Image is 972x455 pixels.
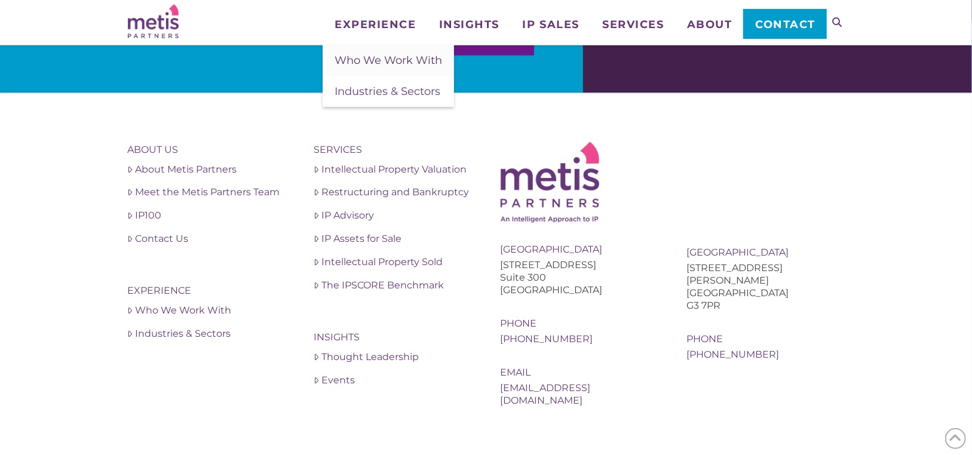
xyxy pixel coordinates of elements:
[501,318,658,330] div: Phone
[314,351,472,365] a: Thought Leadership
[335,85,440,98] span: Industries & Sectors
[687,19,732,30] span: About
[687,287,845,300] div: [GEOGRAPHIC_DATA]
[501,367,658,379] div: Email
[687,262,845,287] div: [STREET_ADDRESS][PERSON_NAME]
[501,284,658,297] div: [GEOGRAPHIC_DATA]
[128,162,286,177] a: About Metis Partners
[314,256,472,270] a: Intellectual Property Sold
[439,19,499,30] span: Insights
[314,186,472,200] a: Restructuring and Bankruptcy
[501,383,591,407] a: [EMAIL_ADDRESS][DOMAIN_NAME]
[314,162,472,177] a: Intellectual Property Valuation
[755,19,815,30] span: Contact
[501,334,593,345] a: [PHONE_NUMBER]
[128,327,286,342] a: Industries & Sectors
[945,428,966,449] span: Back to Top
[687,247,845,259] div: [GEOGRAPHIC_DATA]
[501,259,658,272] div: [STREET_ADDRESS]
[687,349,780,361] a: [PHONE_NUMBER]
[523,19,579,30] span: IP Sales
[314,374,472,388] a: Events
[743,9,826,39] a: Contact
[687,333,845,346] div: Phone
[501,142,599,223] img: Metis Logo
[128,4,179,38] img: Metis Partners
[128,284,286,299] h4: Experience
[323,76,454,107] a: Industries & Sectors
[687,300,845,312] div: G3 7PR
[128,304,286,318] a: Who We Work With
[335,19,416,30] span: Experience
[314,142,472,158] h4: Services
[314,209,472,223] a: IP Advisory
[314,232,472,247] a: IP Assets for Sale
[501,272,658,284] div: Suite 300
[602,19,664,30] span: Services
[314,330,472,346] h4: Insights
[335,54,442,67] span: Who We Work With
[128,209,286,223] a: IP100
[323,45,454,76] a: Who We Work With
[501,244,658,256] div: [GEOGRAPHIC_DATA]
[314,279,472,293] a: The IPSCORE Benchmark
[128,142,286,158] h4: About Us
[128,232,286,247] a: Contact Us
[128,186,286,200] a: Meet the Metis Partners Team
